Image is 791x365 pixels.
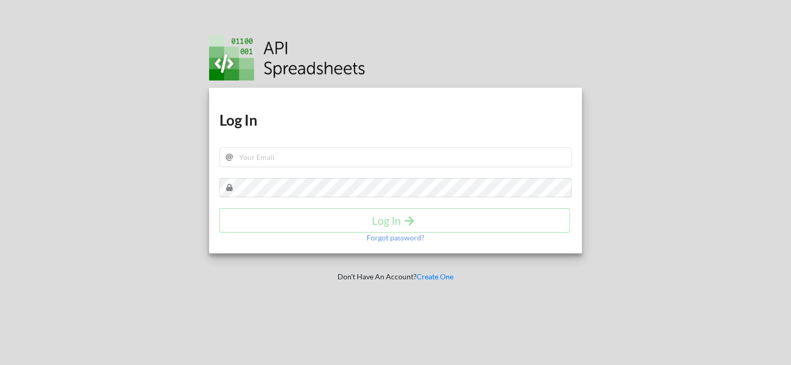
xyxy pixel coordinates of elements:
[367,233,424,243] p: Forgot password?
[417,272,453,281] a: Create One
[202,272,590,282] p: Don't Have An Account?
[219,147,572,167] input: Your Email
[219,111,572,129] h1: Log In
[209,35,365,80] img: Logo.png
